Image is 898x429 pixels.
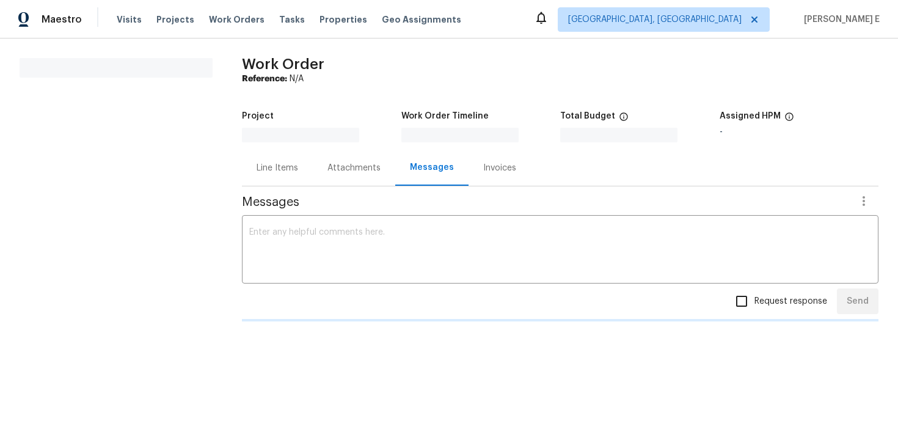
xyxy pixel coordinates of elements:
span: Visits [117,13,142,26]
span: Geo Assignments [382,13,461,26]
div: Messages [410,161,454,174]
div: Invoices [483,162,516,174]
div: N/A [242,73,878,85]
span: Messages [242,196,849,208]
span: Projects [156,13,194,26]
span: [PERSON_NAME] E [799,13,880,26]
span: [GEOGRAPHIC_DATA], [GEOGRAPHIC_DATA] [568,13,742,26]
span: The hpm assigned to this work order. [784,112,794,128]
span: Maestro [42,13,82,26]
span: Tasks [279,15,305,24]
h5: Project [242,112,274,120]
span: The total cost of line items that have been proposed by Opendoor. This sum includes line items th... [619,112,629,128]
div: Line Items [257,162,298,174]
b: Reference: [242,75,287,83]
div: - [720,128,879,136]
span: Request response [754,295,827,308]
span: Properties [319,13,367,26]
span: Work Orders [209,13,265,26]
h5: Assigned HPM [720,112,781,120]
span: Work Order [242,57,324,71]
h5: Total Budget [560,112,615,120]
div: Attachments [327,162,381,174]
h5: Work Order Timeline [401,112,489,120]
